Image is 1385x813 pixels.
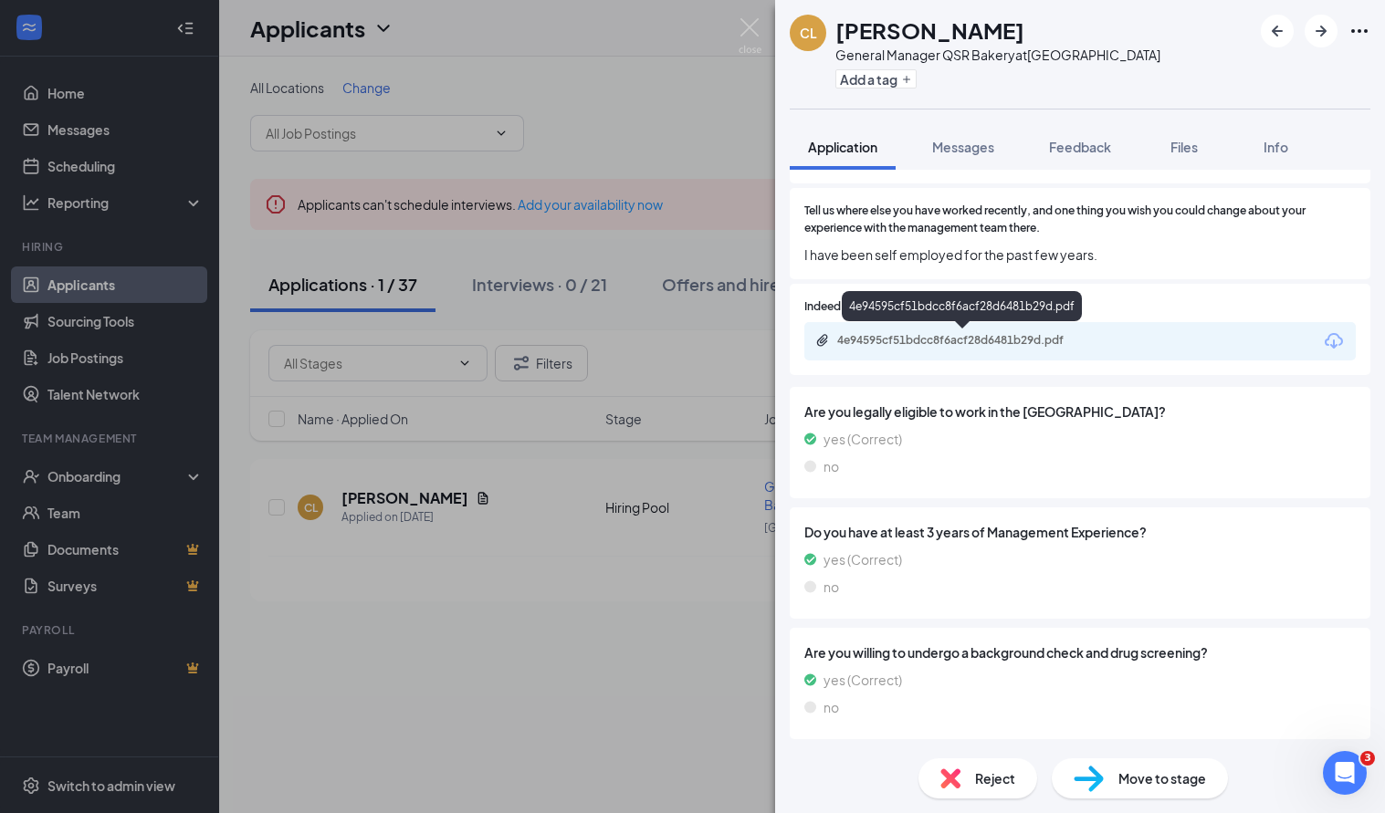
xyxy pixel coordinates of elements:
[1266,20,1288,42] svg: ArrowLeftNew
[804,522,1356,542] span: Do you have at least 3 years of Management Experience?
[824,670,902,690] span: yes (Correct)
[804,642,1356,662] span: Are you willing to undergo a background check and drug screening?
[804,298,885,316] span: Indeed Resume
[835,15,1024,46] h1: [PERSON_NAME]
[835,69,917,89] button: PlusAdd a tag
[824,697,839,717] span: no
[800,24,817,42] div: CL
[824,429,902,449] span: yes (Correct)
[1049,139,1111,155] span: Feedback
[901,74,912,85] svg: Plus
[932,139,994,155] span: Messages
[815,333,830,348] svg: Paperclip
[1118,768,1206,788] span: Move to stage
[835,46,1160,64] div: General Manager QSR Bakery at [GEOGRAPHIC_DATA]
[824,549,902,569] span: yes (Correct)
[815,333,1111,350] a: Paperclip4e94595cf51bdcc8f6acf28d6481b29d.pdf
[1323,751,1367,795] iframe: Intercom live chat
[837,333,1093,348] div: 4e94595cf51bdcc8f6acf28d6481b29d.pdf
[804,401,1356,422] span: Are you legally eligible to work in the [GEOGRAPHIC_DATA]?
[1310,20,1332,42] svg: ArrowRight
[824,456,839,476] span: no
[804,245,1356,265] span: I have been self employed for the past few years.
[975,768,1015,788] span: Reject
[1305,15,1338,47] button: ArrowRight
[1348,20,1370,42] svg: Ellipses
[1261,15,1294,47] button: ArrowLeftNew
[1170,139,1198,155] span: Files
[824,577,839,597] span: no
[808,139,877,155] span: Application
[842,291,1082,321] div: 4e94595cf51bdcc8f6acf28d6481b29d.pdf
[1264,139,1288,155] span: Info
[1360,751,1375,766] span: 3
[804,203,1356,237] span: Tell us where else you have worked recently, and one thing you wish you could change about your e...
[1323,330,1345,352] svg: Download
